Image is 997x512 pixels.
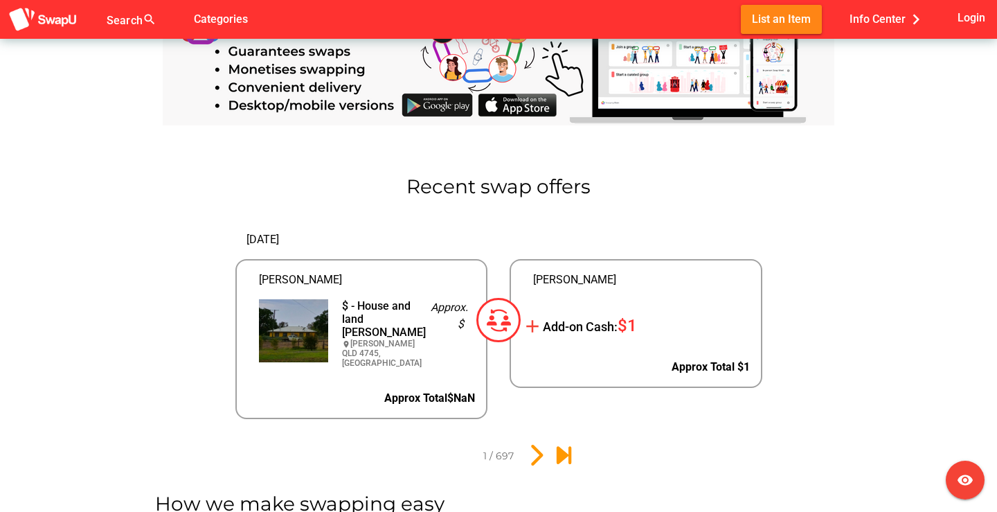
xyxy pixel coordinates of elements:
[342,339,422,368] div: [PERSON_NAME] QLD 4745, [GEOGRAPHIC_DATA]
[476,442,521,470] input: 1 / 697
[183,5,259,33] button: Categories
[550,441,577,469] button: 697
[447,391,475,405] span: $NaN
[850,8,926,30] span: Info Center
[384,391,475,405] span: Approx Total
[523,441,549,469] button: 2
[958,8,985,27] span: Login
[237,261,487,418] a: [PERSON_NAME]$ - House and land [PERSON_NAME][PERSON_NAME] QLD 4745, [GEOGRAPHIC_DATA]Approx. $Ap...
[235,220,488,259] div: [DATE]
[8,7,78,33] img: aSD8y5uGLpzPJLYTcYcjNu3laj1c05W5KWf0Ds+Za8uybjssssuu+yyyy677LKX2n+PWMSDJ9a87AAAAABJRU5ErkJggg==
[522,272,750,288] div: [PERSON_NAME]
[618,316,637,335] span: $1
[259,299,328,362] img: onelhandlnutcase%40gmail.com%2F535568f9-15f3-4909-9912-7d7dfae67103%2F17223532921000014844.jpg
[420,441,447,469] button: 1
[752,10,811,28] span: List an Item
[183,12,259,25] a: Categories
[957,472,973,488] i: visibility
[173,11,190,28] i: false
[955,5,989,30] button: Login
[420,288,475,379] div: Approx. $
[906,9,926,30] i: chevron_right
[741,5,822,33] button: List an Item
[838,5,937,33] button: Info Center
[448,441,474,469] button: 0
[476,298,521,342] img: Group%20110.svg
[248,272,476,288] div: [PERSON_NAME]
[543,319,618,334] span: Add-on Cash:
[342,299,409,339] div: $ - House and land [PERSON_NAME]
[342,340,350,348] i: location_on
[672,360,750,373] span: Approx Total $1
[522,316,543,337] i: add
[194,8,248,30] span: Categories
